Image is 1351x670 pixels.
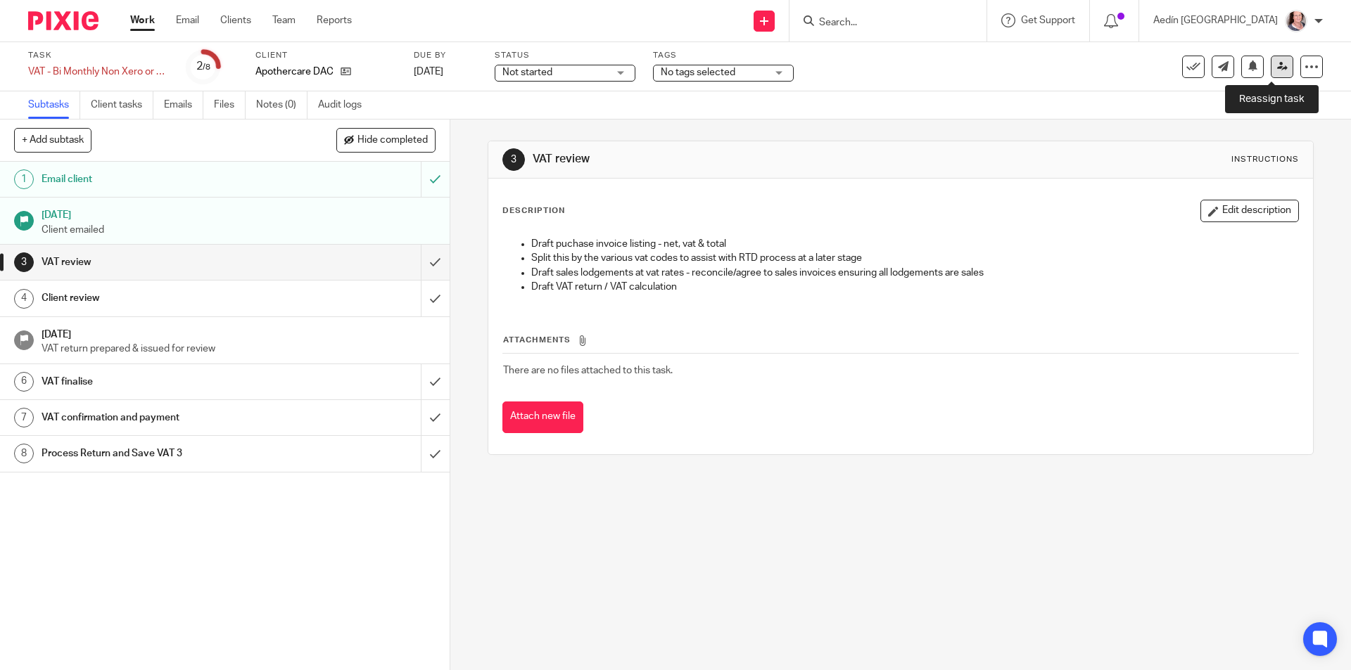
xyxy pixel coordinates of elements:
p: Split this by the various vat codes to assist with RTD process at a later stage [531,251,1298,265]
p: VAT return prepared & issued for review [42,342,436,356]
h1: Email client [42,169,285,190]
a: Team [272,13,296,27]
div: VAT - Bi Monthly Non Xero or Receiptbank [28,65,169,79]
img: ComerfordFoley-37PS%20-%20Aedin%201.jpg [1285,10,1307,32]
div: 4 [14,289,34,309]
label: Client [255,50,396,61]
h1: VAT review [533,152,931,167]
div: 3 [14,252,34,272]
span: No tags selected [661,67,735,77]
div: 1 [14,169,34,189]
p: Description [502,205,565,217]
p: Draft sales lodgements at vat rates - reconcile/agree to sales invoices ensuring all lodgements a... [531,266,1298,280]
label: Status [495,50,635,61]
div: Instructions [1231,154,1299,165]
a: Reports [317,13,352,27]
h1: VAT review [42,252,285,273]
span: [DATE] [414,67,443,77]
div: 2 [196,58,210,75]
div: 6 [14,372,34,392]
h1: [DATE] [42,324,436,342]
img: Pixie [28,11,99,30]
h1: Client review [42,288,285,309]
label: Task [28,50,169,61]
a: Subtasks [28,91,80,119]
label: Tags [653,50,794,61]
span: Get Support [1021,15,1075,25]
small: /8 [203,63,210,71]
button: Attach new file [502,401,583,433]
p: Aedín [GEOGRAPHIC_DATA] [1153,13,1278,27]
p: Client emailed [42,223,436,237]
h1: VAT finalise [42,371,285,392]
a: Client tasks [91,91,153,119]
a: Audit logs [318,91,372,119]
p: Draft VAT return / VAT calculation [531,280,1298,294]
h1: Process Return and Save VAT 3 [42,443,285,464]
label: Due by [414,50,477,61]
div: 7 [14,408,34,427]
h1: [DATE] [42,205,436,222]
div: 3 [502,148,525,171]
span: Hide completed [357,135,428,146]
a: Files [214,91,246,119]
div: 8 [14,444,34,463]
input: Search [818,17,944,30]
a: Clients [220,13,251,27]
button: + Add subtask [14,128,91,152]
a: Email [176,13,199,27]
a: Emails [164,91,203,119]
p: Draft puchase invoice listing - net, vat & total [531,237,1298,251]
span: Not started [502,67,552,77]
button: Hide completed [336,128,436,152]
span: There are no files attached to this task. [503,366,673,375]
a: Work [130,13,155,27]
p: Apothercare DAC [255,65,334,79]
button: Edit description [1200,200,1299,222]
a: Notes (0) [256,91,307,119]
span: Attachments [503,336,571,344]
h1: VAT confirmation and payment [42,407,285,428]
